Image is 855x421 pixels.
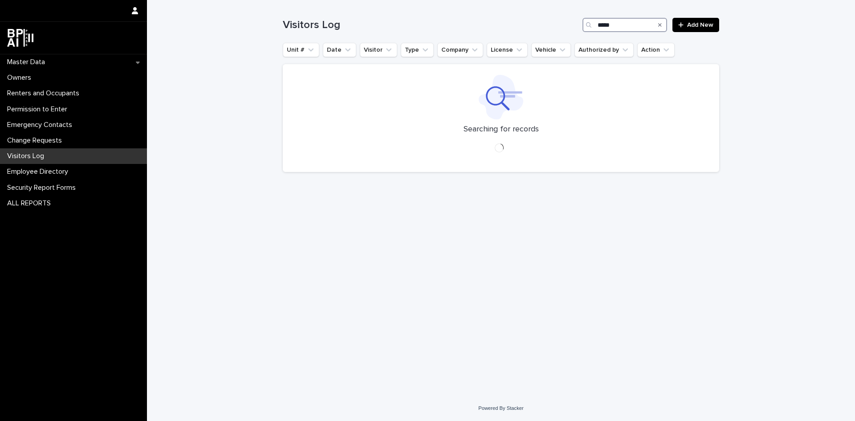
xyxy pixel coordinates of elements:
p: Change Requests [4,136,69,145]
p: Master Data [4,58,52,66]
button: Company [437,43,483,57]
img: dwgmcNfxSF6WIOOXiGgu [7,29,33,47]
p: Owners [4,74,38,82]
button: Unit # [283,43,319,57]
input: Search [582,18,667,32]
button: Authorized by [574,43,634,57]
button: Visitor [360,43,397,57]
p: Emergency Contacts [4,121,79,129]
button: Date [323,43,356,57]
button: License [487,43,528,57]
p: Searching for records [464,125,539,135]
p: Renters and Occupants [4,89,86,98]
a: Powered By Stacker [478,405,523,411]
h1: Visitors Log [283,19,579,32]
a: Add New [672,18,719,32]
button: Vehicle [531,43,571,57]
span: Add New [687,22,713,28]
p: Visitors Log [4,152,51,160]
button: Action [637,43,675,57]
p: Security Report Forms [4,184,83,192]
p: Employee Directory [4,168,75,176]
button: Type [401,43,434,57]
p: ALL REPORTS [4,199,58,208]
p: Permission to Enter [4,105,74,114]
